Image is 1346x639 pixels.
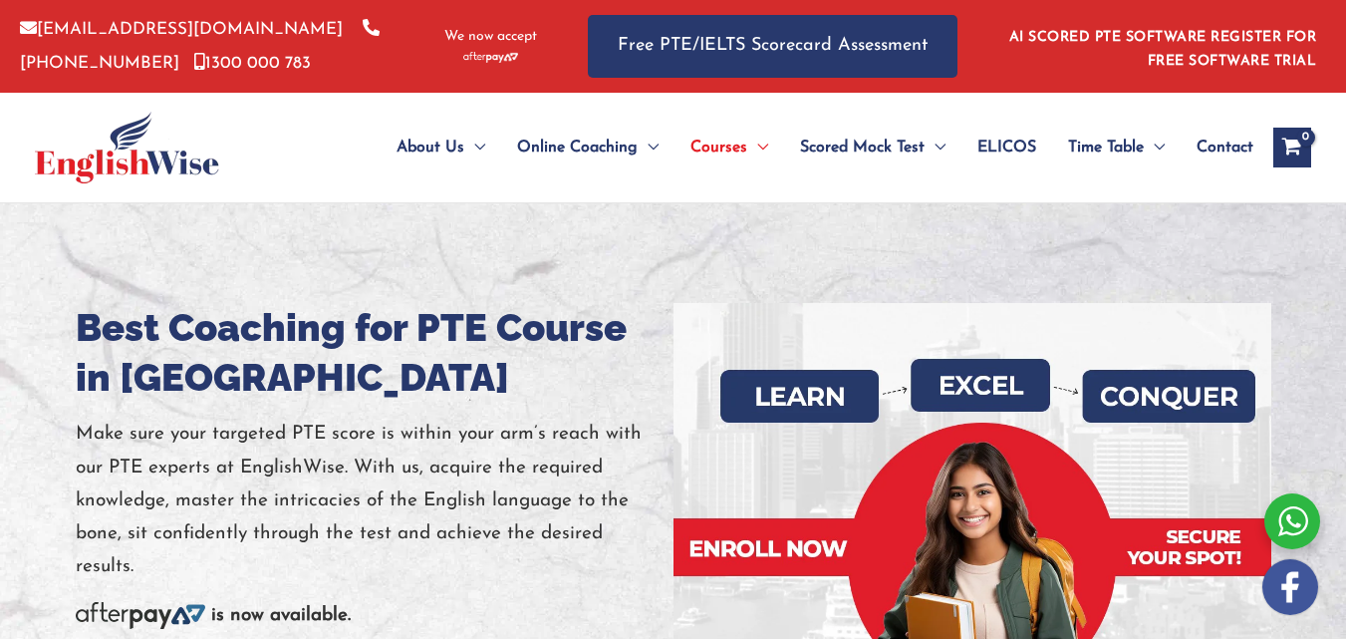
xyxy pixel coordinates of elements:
[381,113,501,182] a: About UsMenu Toggle
[501,113,674,182] a: Online CoachingMenu Toggle
[444,27,537,47] span: We now accept
[1052,113,1181,182] a: Time TableMenu Toggle
[638,113,659,182] span: Menu Toggle
[1181,113,1253,182] a: Contact
[1197,113,1253,182] span: Contact
[961,113,1052,182] a: ELICOS
[588,15,957,78] a: Free PTE/IELTS Scorecard Assessment
[1068,113,1144,182] span: Time Table
[800,113,925,182] span: Scored Mock Test
[76,418,673,583] p: Make sure your targeted PTE score is within your arm’s reach with our PTE experts at EnglishWise....
[674,113,784,182] a: CoursesMenu Toggle
[517,113,638,182] span: Online Coaching
[463,52,518,63] img: Afterpay-Logo
[747,113,768,182] span: Menu Toggle
[76,303,673,403] h1: Best Coaching for PTE Course in [GEOGRAPHIC_DATA]
[76,602,205,629] img: Afterpay-Logo
[1144,113,1165,182] span: Menu Toggle
[690,113,747,182] span: Courses
[211,606,351,625] b: is now available.
[20,21,380,71] a: [PHONE_NUMBER]
[977,113,1036,182] span: ELICOS
[349,113,1253,182] nav: Site Navigation: Main Menu
[1009,30,1317,69] a: AI SCORED PTE SOFTWARE REGISTER FOR FREE SOFTWARE TRIAL
[397,113,464,182] span: About Us
[194,55,311,72] a: 1300 000 783
[464,113,485,182] span: Menu Toggle
[997,14,1326,79] aside: Header Widget 1
[20,21,343,38] a: [EMAIL_ADDRESS][DOMAIN_NAME]
[1262,559,1318,615] img: white-facebook.png
[35,112,219,183] img: cropped-ew-logo
[784,113,961,182] a: Scored Mock TestMenu Toggle
[925,113,945,182] span: Menu Toggle
[1273,128,1311,167] a: View Shopping Cart, empty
